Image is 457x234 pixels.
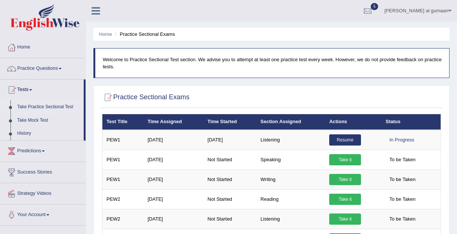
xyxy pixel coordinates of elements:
[203,169,256,189] td: Not Started
[102,169,143,189] td: PEW1
[14,114,84,127] a: Take Mock Test
[329,174,361,185] a: Take it
[386,134,418,146] div: In Progress
[102,114,143,130] th: Test Title
[203,189,256,209] td: Not Started
[0,141,86,159] a: Predictions
[203,130,256,150] td: [DATE]
[99,31,112,37] a: Home
[103,56,442,70] p: Welcome to Practice Sectional Test section. We advise you to attempt at least one practice test e...
[386,213,419,225] span: To be Taken
[256,189,325,209] td: Reading
[325,114,382,130] th: Actions
[256,209,325,229] td: Listening
[14,100,84,114] a: Take Practice Sectional Test
[143,209,203,229] td: [DATE]
[14,127,84,140] a: History
[329,213,361,225] a: Take it
[0,37,86,56] a: Home
[382,114,441,130] th: Status
[203,114,256,130] th: Time Started
[0,79,84,98] a: Tests
[203,209,256,229] td: Not Started
[256,150,325,169] td: Speaking
[0,183,86,202] a: Strategy Videos
[256,130,325,150] td: Listening
[386,154,419,165] span: To be Taken
[203,150,256,169] td: Not Started
[102,150,143,169] td: PEW1
[0,205,86,223] a: Your Account
[102,92,189,103] h2: Practice Sectional Exams
[102,189,143,209] td: PEW2
[0,58,86,77] a: Practice Questions
[329,134,361,146] a: Resume
[143,169,203,189] td: [DATE]
[102,209,143,229] td: PEW2
[329,194,361,205] a: Take it
[256,114,325,130] th: Section Assigned
[143,130,203,150] td: [DATE]
[256,169,325,189] td: Writing
[386,194,419,205] span: To be Taken
[102,130,143,150] td: PEW1
[143,189,203,209] td: [DATE]
[113,31,175,38] li: Practice Sectional Exams
[329,154,361,165] a: Take it
[143,150,203,169] td: [DATE]
[143,114,203,130] th: Time Assigned
[371,3,378,10] span: 5
[386,174,419,185] span: To be Taken
[0,162,86,181] a: Success Stories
